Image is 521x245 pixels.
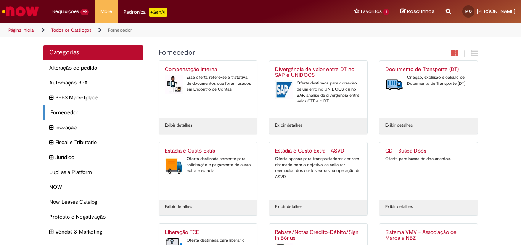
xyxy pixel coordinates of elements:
h2: Estadia e Custo Extra [165,148,251,154]
img: Documento de Transporte (DT) [385,75,403,94]
span: Fornecedor [50,109,137,116]
div: expandir categoria Fiscal e Tributário Fiscal e Tributário [43,135,143,150]
h2: Categorias [49,49,137,56]
div: Now Leases Catalog [43,194,143,209]
span: MO [465,9,472,14]
div: Fornecedor [43,105,143,120]
img: ServiceNow [1,4,40,19]
i: expandir categoria BEES Marketplace [49,94,53,102]
div: Padroniza [124,8,167,17]
a: Documento de Transporte (DT) Documento de Transporte (DT) Criação, exclusão e cálculo de Document... [379,61,478,118]
h2: GD - Busca Docs [385,148,472,154]
h2: Liberação TCE [165,229,251,235]
i: Exibição de grade [471,50,478,57]
a: Estadia e Custo Extra - ASVD Oferta apenas para transportadores abrirem chamado com o objetivo de... [269,142,367,200]
span: | [464,49,465,58]
a: Página inicial [8,27,35,33]
i: expandir categoria Inovação [49,123,53,132]
i: expandir categoria Fiscal e Tributário [49,138,53,147]
div: Oferta destinada somente para solicitação e pagamento de custo extra e estadia [165,156,251,174]
div: NOW [43,179,143,195]
div: Oferta destinada para correção de um erro no UNIDOCS ou no SAP, analise de divergência entre valo... [275,80,362,104]
a: Exibir detalhes [385,122,413,128]
p: +GenAi [149,8,167,17]
div: expandir categoria Inovação Inovação [43,120,143,135]
span: 99 [80,9,89,15]
span: BEES Marketplace [55,94,137,101]
span: Now Leases Catalog [49,198,137,206]
h2: Compensação Interna [165,67,251,73]
a: Exibir detalhes [385,204,413,210]
span: Jurídico [55,153,137,161]
a: Estadia e Custo Extra Estadia e Custo Extra Oferta destinada somente para solicitação e pagamento... [159,142,257,200]
span: NOW [49,183,137,191]
img: Estadia e Custo Extra [165,156,183,175]
span: [PERSON_NAME] [477,8,515,15]
span: Alteração de pedido [49,64,137,71]
span: Rascunhos [407,8,434,15]
h1: {"description":null,"title":"Fornecedor"} Categoria [159,49,396,57]
span: Automação RPA [49,79,137,86]
a: Exibir detalhes [275,204,302,210]
a: Todos os Catálogos [51,27,92,33]
a: Divergência de valor entre DT no SAP e UNIDOCS Divergência de valor entre DT no SAP e UNIDOCS Ofe... [269,61,367,118]
img: Compensação Interna [165,75,183,94]
div: Oferta para busca de documentos. [385,156,472,162]
span: Vendas & Marketing [55,228,137,235]
div: expandir categoria Vendas & Marketing Vendas & Marketing [43,224,143,239]
span: Inovação [55,123,137,131]
h2: Divergência de valor entre DT no SAP e UNIDOCS [275,67,362,79]
span: 1 [383,9,389,15]
div: Protesto e Negativação [43,209,143,224]
ul: Trilhas de página [6,23,342,37]
h2: Rebate/Notas Crédito-Débito/Sign in Bônus [275,229,362,242]
a: Exibir detalhes [275,122,302,128]
div: expandir categoria BEES Marketplace BEES Marketplace [43,90,143,105]
div: Lupi as a Platform [43,164,143,180]
span: Favoritos [361,8,382,15]
i: Exibição em cartão [451,50,458,57]
a: GD - Busca Docs Oferta para busca de documentos. [379,142,478,200]
span: Fiscal e Tributário [55,138,137,146]
a: Exibir detalhes [165,122,192,128]
a: Rascunhos [400,8,434,15]
div: Alteração de pedido [43,60,143,75]
div: Essa oferta refere-se a tratativa de documentos que foram usados em Encontro de Contas. [165,75,251,92]
i: expandir categoria Vendas & Marketing [49,228,53,236]
a: Fornecedor [108,27,132,33]
div: Criação, exclusão e cálculo de Documento de Transporte (DT) [385,75,472,86]
img: Divergência de valor entre DT no SAP e UNIDOCS [275,80,293,99]
div: expandir categoria Jurídico Jurídico [43,149,143,165]
h2: Sistema VMV - Associação de Marca a NBZ [385,229,472,242]
span: More [100,8,112,15]
a: Exibir detalhes [165,204,192,210]
a: Compensação Interna Compensação Interna Essa oferta refere-se a tratativa de documentos que foram... [159,61,257,118]
span: Requisições [52,8,79,15]
i: expandir categoria Jurídico [49,153,53,162]
div: Automação RPA [43,75,143,90]
span: Lupi as a Platform [49,168,137,176]
div: Oferta apenas para transportadores abrirem chamado com o objetivo de solicitar reembolso dos cust... [275,156,362,180]
h2: Documento de Transporte (DT) [385,67,472,73]
span: Protesto e Negativação [49,213,137,221]
h2: Estadia e Custo Extra - ASVD [275,148,362,154]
